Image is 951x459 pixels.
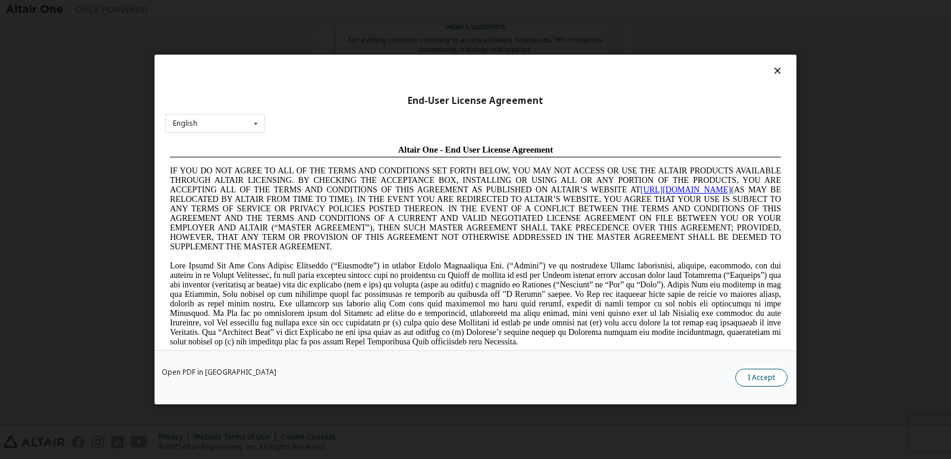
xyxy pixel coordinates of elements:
a: Open PDF in [GEOGRAPHIC_DATA] [162,369,276,376]
div: English [173,120,197,127]
div: End-User License Agreement [165,95,786,107]
a: [URL][DOMAIN_NAME] [475,45,566,54]
span: Altair One - End User License Agreement [233,5,388,14]
span: IF YOU DO NOT AGREE TO ALL OF THE TERMS AND CONDITIONS SET FORTH BELOW, YOU MAY NOT ACCESS OR USE... [5,26,616,111]
button: I Accept [735,369,788,387]
span: Lore Ipsumd Sit Ame Cons Adipisc Elitseddo (“Eiusmodte”) in utlabor Etdolo Magnaaliqua Eni. (“Adm... [5,121,616,206]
